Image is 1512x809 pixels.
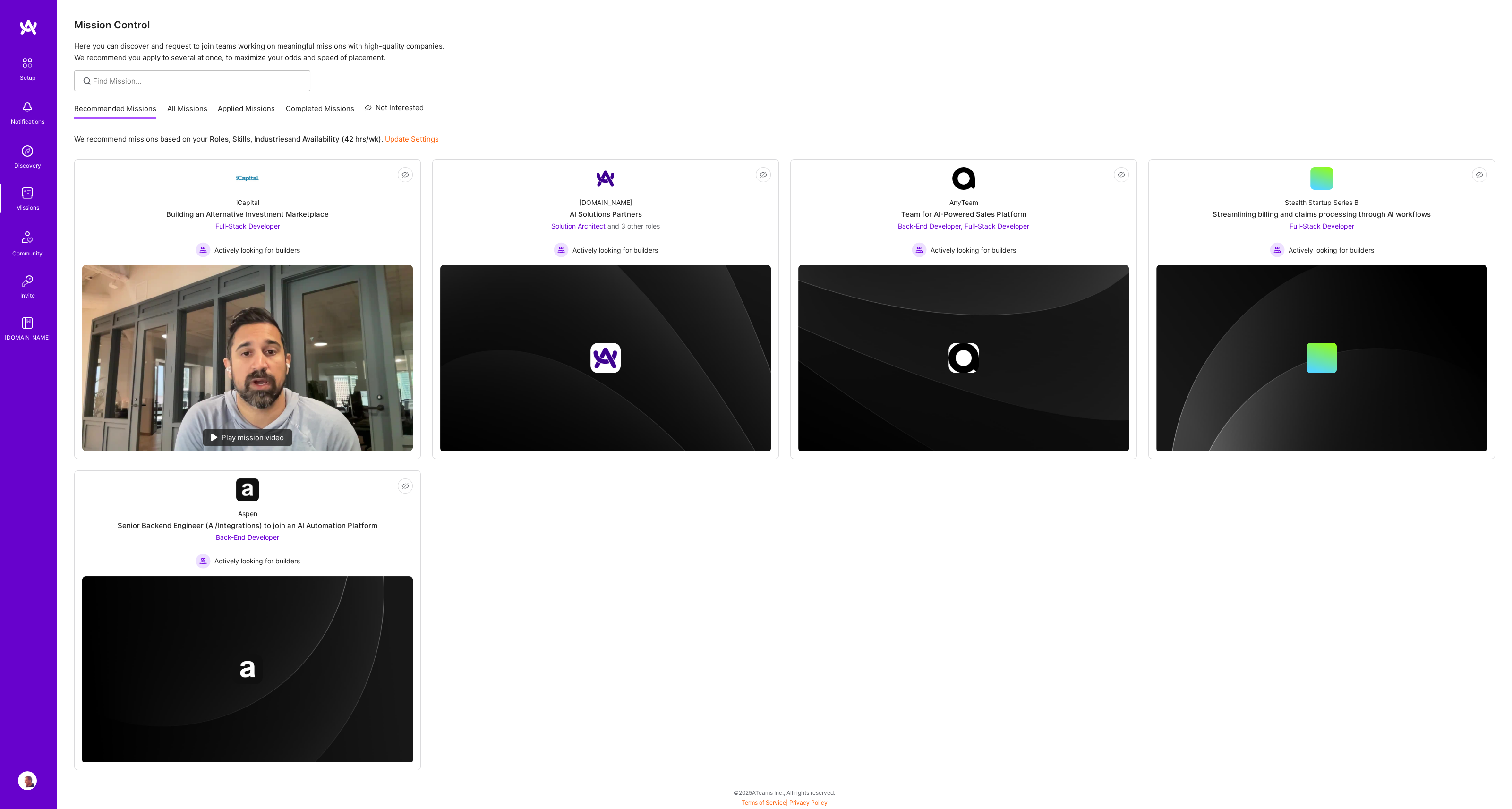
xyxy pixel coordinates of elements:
[798,167,1129,257] a: Company LogoAnyTeamTeam for AI-Powered Sales PlatformBack-End Developer, Full-Stack Developer Act...
[1156,265,1487,452] img: cover
[196,242,211,257] img: Actively looking for builders
[18,98,37,117] img: bell
[16,771,39,790] a: User Avatar
[18,314,37,332] img: guide book
[16,203,39,213] div: Missions
[18,272,37,290] img: Invite
[167,103,207,119] a: All Missions
[166,209,329,219] div: Building an Alternative Investment Marketplace
[16,226,39,248] img: Community
[931,245,1016,255] span: Actively looking for builders
[93,76,303,86] input: Find Mission...
[74,19,1495,31] h3: Mission Control
[401,171,409,179] i: icon EyeClosed
[14,161,41,170] div: Discovery
[901,209,1026,219] div: Team for AI-Powered Sales Platform
[20,73,35,83] div: Setup
[798,265,1129,452] img: cover
[1289,245,1374,255] span: Actively looking for builders
[1270,242,1285,257] img: Actively looking for builders
[912,242,927,257] img: Actively looking for builders
[236,478,259,501] img: Company Logo
[1285,197,1358,207] div: Stealth Startup Series B
[12,248,43,258] div: Community
[196,554,211,569] img: Actively looking for builders
[210,135,229,144] b: Roles
[742,799,828,806] span: |
[572,245,658,255] span: Actively looking for builders
[551,222,606,230] span: Solution Architect
[742,799,786,806] a: Terms of Service
[607,222,660,230] span: and 3 other roles
[18,184,37,203] img: teamwork
[203,429,292,446] div: Play mission video
[1156,167,1487,257] a: Stealth Startup Series BStreamlining billing and claims processing through AI workflowsFull-Stack...
[1476,171,1483,179] i: icon EyeClosed
[82,167,413,257] a: Company LogoiCapitalBuilding an Alternative Investment MarketplaceFull-Stack Developer Actively l...
[365,102,424,119] a: Not Interested
[286,103,354,119] a: Completed Missions
[579,197,632,207] div: [DOMAIN_NAME]
[215,222,280,230] span: Full-Stack Developer
[211,434,218,441] img: play
[594,167,617,190] img: Company Logo
[74,103,156,119] a: Recommended Missions
[82,265,413,451] img: No Mission
[554,242,569,257] img: Actively looking for builders
[118,520,377,530] div: Senior Backend Engineer (AI/Integrations) to join an AI Automation Platform
[789,799,828,806] a: Privacy Policy
[236,167,259,190] img: Company Logo
[17,53,37,73] img: setup
[590,343,621,373] img: Company logo
[5,332,51,342] div: [DOMAIN_NAME]
[570,209,642,219] div: AI Solutions Partners
[74,41,1495,63] p: Here you can discover and request to join teams working on meaningful missions with high-quality ...
[948,343,979,373] img: Company logo
[236,197,259,207] div: iCapital
[760,171,767,179] i: icon EyeClosed
[401,482,409,490] i: icon EyeClosed
[232,654,263,684] img: Company logo
[1290,222,1354,230] span: Full-Stack Developer
[57,781,1512,804] div: © 2025 ATeams Inc., All rights reserved.
[82,576,413,764] img: cover
[216,533,279,541] span: Back-End Developer
[949,197,978,207] div: AnyTeam
[82,478,413,569] a: Company LogoAspenSenior Backend Engineer (AI/Integrations) to join an AI Automation PlatformBack-...
[238,509,257,519] div: Aspen
[214,556,300,566] span: Actively looking for builders
[302,135,381,144] b: Availability (42 hrs/wk)
[82,76,93,86] i: icon SearchGrey
[18,771,37,790] img: User Avatar
[1213,209,1431,219] div: Streamlining billing and claims processing through AI workflows
[20,290,35,300] div: Invite
[440,167,771,257] a: Company Logo[DOMAIN_NAME]AI Solutions PartnersSolution Architect and 3 other rolesActively lookin...
[18,142,37,161] img: discovery
[254,135,288,144] b: Industries
[898,222,1029,230] span: Back-End Developer, Full-Stack Developer
[440,265,771,452] img: cover
[74,134,439,144] p: We recommend missions based on your , , and .
[218,103,275,119] a: Applied Missions
[1118,171,1125,179] i: icon EyeClosed
[214,245,300,255] span: Actively looking for builders
[952,167,975,190] img: Company Logo
[232,135,250,144] b: Skills
[11,117,44,127] div: Notifications
[19,19,38,36] img: logo
[385,135,439,144] a: Update Settings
